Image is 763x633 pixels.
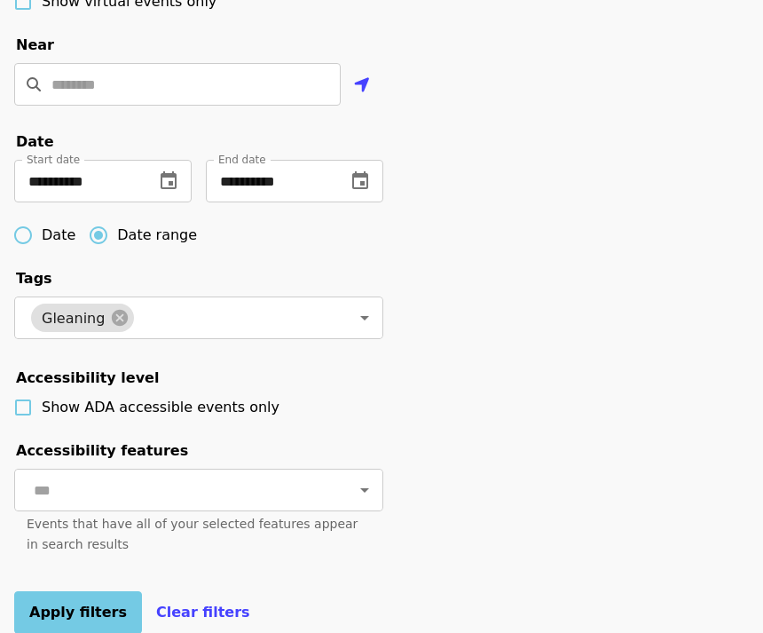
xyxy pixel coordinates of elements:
[27,517,358,551] span: Events that have all of your selected features appear in search results
[117,225,197,246] span: Date range
[31,304,134,332] div: Gleaning
[27,154,80,166] span: Start date
[354,75,370,96] i: location-arrow icon
[27,76,41,93] i: search icon
[16,369,159,386] span: Accessibility level
[147,160,190,202] button: change date
[16,36,54,53] span: Near
[51,63,341,106] input: Location
[31,310,115,327] span: Gleaning
[156,602,250,623] button: Clear filters
[156,604,250,621] span: Clear filters
[16,270,52,287] span: Tags
[42,225,75,246] span: Date
[42,399,279,415] span: Show ADA accessible events only
[341,65,383,107] button: Use my location
[29,604,127,621] span: Apply filters
[339,160,381,202] button: change date
[16,442,188,459] span: Accessibility features
[16,133,54,150] span: Date
[352,478,377,502] button: Open
[218,154,266,166] span: End date
[352,305,377,330] button: Open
